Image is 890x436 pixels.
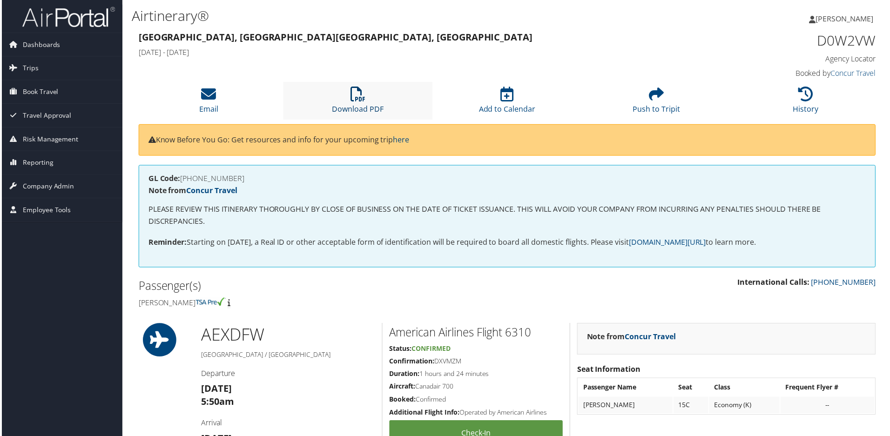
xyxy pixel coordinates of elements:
p: PLEASE REVIEW THIS ITINERARY THOROUGHLY BY CLOSE OF BUSINESS ON THE DATE OF TICKET ISSUANCE. THIS... [147,204,868,228]
td: 15C [674,398,709,415]
h1: D0W2VW [703,31,877,50]
strong: Note from [587,333,677,343]
strong: Additional Flight Info: [389,409,459,418]
a: Push to Tripit [634,92,681,114]
a: Concur Travel [832,68,877,79]
th: Class [710,381,781,397]
strong: Status: [389,345,411,354]
a: Concur Travel [626,333,677,343]
a: Concur Travel [185,186,236,196]
a: Email [198,92,217,114]
a: Download PDF [332,92,384,114]
a: History [795,92,820,114]
h4: [PERSON_NAME] [137,299,500,309]
th: Seat [674,381,709,397]
a: here [393,135,409,145]
h5: Canadair 700 [389,383,563,393]
span: Dashboards [21,33,59,56]
div: -- [787,402,871,411]
td: [PERSON_NAME] [579,398,674,415]
h4: Booked by [703,68,877,79]
h1: AEX DFW [200,324,375,348]
p: Know Before You Go: Get resources and info for your upcoming trip [147,134,868,147]
span: Reporting [21,152,52,175]
h5: Operated by American Airlines [389,409,563,419]
th: Passenger Name [579,381,674,397]
h4: [PHONE_NUMBER] [147,175,868,183]
span: [PERSON_NAME] [817,13,875,24]
img: airportal-logo.png [20,6,114,28]
strong: Seat Information [578,365,641,376]
p: Starting on [DATE], a Real ID or other acceptable form of identification will be required to boar... [147,237,868,249]
span: Confirmed [411,345,451,354]
h2: Passenger(s) [137,279,500,295]
span: Trips [21,57,37,80]
span: Risk Management [21,128,77,151]
strong: Aircraft: [389,383,415,392]
h5: DXVMZM [389,358,563,367]
strong: [DATE] [200,384,231,396]
h5: [GEOGRAPHIC_DATA] / [GEOGRAPHIC_DATA] [200,351,375,361]
strong: Reminder: [147,238,186,248]
a: [PERSON_NAME] [811,5,884,33]
span: Book Travel [21,80,57,104]
a: [PHONE_NUMBER] [813,278,877,288]
strong: International Calls: [739,278,811,288]
h4: Arrival [200,419,375,429]
img: tsa-precheck.png [195,299,225,307]
span: Company Admin [21,175,73,199]
a: Add to Calendar [479,92,536,114]
h5: 1 hours and 24 minutes [389,371,563,380]
strong: Confirmation: [389,358,434,367]
strong: Duration: [389,371,419,380]
strong: [GEOGRAPHIC_DATA], [GEOGRAPHIC_DATA] [GEOGRAPHIC_DATA], [GEOGRAPHIC_DATA] [137,31,533,43]
th: Frequent Flyer # [782,381,876,397]
td: Economy (K) [710,398,781,415]
strong: 5:50am [200,397,233,409]
h2: American Airlines Flight 6310 [389,326,563,342]
a: [DOMAIN_NAME][URL] [630,238,707,248]
strong: Note from [147,186,236,196]
h4: Agency Locator [703,54,877,64]
strong: Booked: [389,396,416,405]
strong: GL Code: [147,174,179,184]
span: Travel Approval [21,104,70,127]
h1: Airtinerary® [130,6,633,26]
h4: [DATE] - [DATE] [137,47,689,58]
span: Employee Tools [21,199,69,222]
h4: Departure [200,370,375,380]
h5: Confirmed [389,396,563,406]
